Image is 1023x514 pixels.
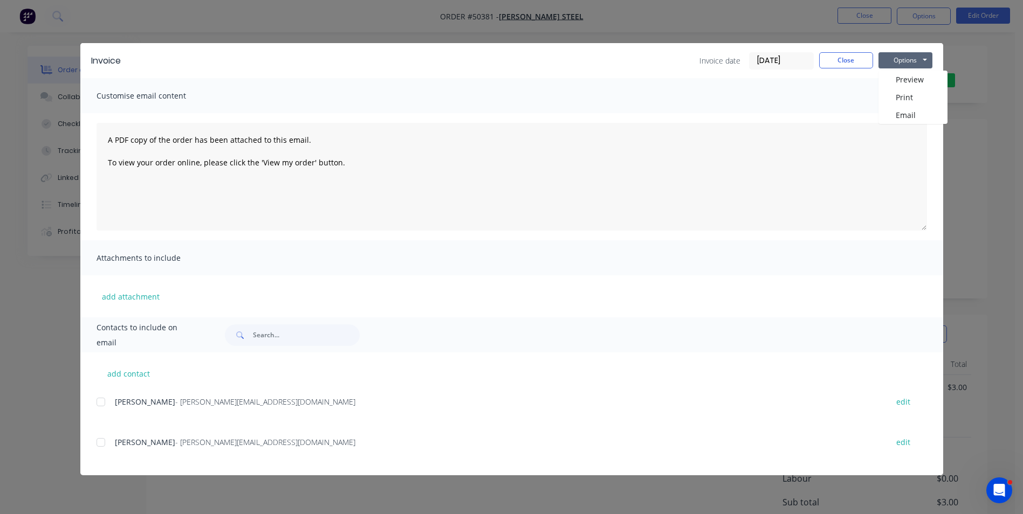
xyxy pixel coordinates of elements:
[97,123,927,231] textarea: A PDF copy of the order has been attached to this email. To view your order online, please click ...
[878,88,948,106] button: Print
[890,394,917,409] button: edit
[91,54,121,67] div: Invoice
[97,251,215,266] span: Attachments to include
[97,320,198,350] span: Contacts to include on email
[115,437,175,447] span: [PERSON_NAME]
[986,477,1012,503] iframe: Intercom live chat
[97,365,161,381] button: add contact
[253,324,360,346] input: Search...
[890,435,917,449] button: edit
[699,55,740,66] span: Invoice date
[97,288,165,304] button: add attachment
[878,71,948,88] button: Preview
[115,397,175,407] span: [PERSON_NAME]
[175,437,355,447] span: - [PERSON_NAME][EMAIL_ADDRESS][DOMAIN_NAME]
[175,397,355,407] span: - [PERSON_NAME][EMAIL_ADDRESS][DOMAIN_NAME]
[97,88,215,103] span: Customise email content
[878,52,932,68] button: Options
[819,52,873,68] button: Close
[878,106,948,124] button: Email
